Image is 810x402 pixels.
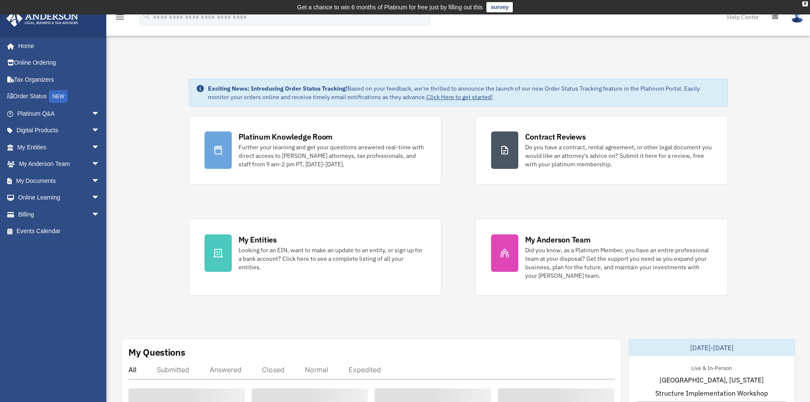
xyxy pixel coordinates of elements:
span: arrow_drop_down [91,139,108,156]
div: All [128,365,136,374]
span: arrow_drop_down [91,189,108,207]
span: arrow_drop_down [91,172,108,190]
div: Contract Reviews [525,131,586,142]
div: Live & In-Person [685,363,739,372]
span: arrow_drop_down [91,122,108,140]
div: Based on your feedback, we're thrilled to announce the launch of our new Order Status Tracking fe... [208,84,721,101]
div: Submitted [157,365,189,374]
span: arrow_drop_down [91,206,108,223]
a: Online Learningarrow_drop_down [6,189,113,206]
a: Home [6,37,108,54]
a: Tax Organizers [6,71,113,88]
span: [GEOGRAPHIC_DATA], [US_STATE] [659,375,764,385]
a: Order StatusNEW [6,88,113,105]
span: arrow_drop_down [91,156,108,173]
div: Get a chance to win 6 months of Platinum for free just by filling out this [297,2,483,12]
a: Click Here to get started! [426,93,493,101]
div: My Anderson Team [525,234,591,245]
a: My Entities Looking for an EIN, want to make an update to an entity, or sign up for a bank accoun... [189,219,441,296]
span: arrow_drop_down [91,105,108,123]
div: Normal [305,365,328,374]
a: My Entitiesarrow_drop_down [6,139,113,156]
div: My Questions [128,346,185,359]
img: User Pic [791,11,804,23]
div: My Entities [239,234,277,245]
div: Closed [262,365,284,374]
div: Do you have a contract, rental agreement, or other legal document you would like an attorney's ad... [525,143,712,168]
img: Anderson Advisors Platinum Portal [4,10,81,27]
strong: Exciting News: Introducing Order Status Tracking! [208,85,347,92]
a: menu [115,15,125,22]
a: Events Calendar [6,223,113,240]
div: NEW [49,90,68,103]
a: My Documentsarrow_drop_down [6,172,113,189]
div: Did you know, as a Platinum Member, you have an entire professional team at your disposal? Get th... [525,246,712,280]
div: Further your learning and get your questions answered real-time with direct access to [PERSON_NAM... [239,143,426,168]
div: Answered [210,365,242,374]
a: Online Ordering [6,54,113,71]
a: Platinum Knowledge Room Further your learning and get your questions answered real-time with dire... [189,116,441,185]
a: My Anderson Team Did you know, as a Platinum Member, you have an entire professional team at your... [475,219,728,296]
a: survey [486,2,513,12]
div: Platinum Knowledge Room [239,131,333,142]
i: search [142,11,151,21]
a: Contract Reviews Do you have a contract, rental agreement, or other legal document you would like... [475,116,728,185]
div: [DATE]-[DATE] [629,339,795,356]
i: menu [115,12,125,22]
a: Platinum Q&Aarrow_drop_down [6,105,113,122]
a: Billingarrow_drop_down [6,206,113,223]
div: Looking for an EIN, want to make an update to an entity, or sign up for a bank account? Click her... [239,246,426,271]
span: Structure Implementation Workshop [655,388,768,398]
a: My Anderson Teamarrow_drop_down [6,156,113,173]
div: close [802,1,808,6]
a: Digital Productsarrow_drop_down [6,122,113,139]
div: Expedited [349,365,381,374]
